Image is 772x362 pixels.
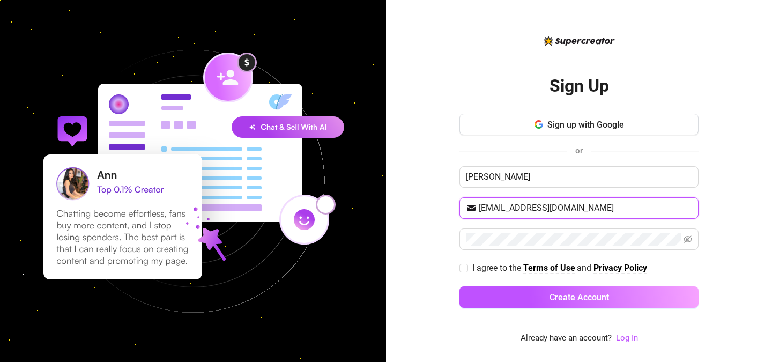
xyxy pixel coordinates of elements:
a: Log In [616,333,638,343]
img: logo-BBDzfeDw.svg [544,36,615,46]
span: Already have an account? [521,332,612,345]
input: Enter your Name [459,166,699,188]
a: Log In [616,332,638,345]
h2: Sign Up [550,75,609,97]
span: Sign up with Google [547,120,624,130]
span: Create Account [550,292,609,302]
span: eye-invisible [684,235,692,243]
a: Terms of Use [523,263,575,274]
button: Sign up with Google [459,114,699,135]
span: and [577,263,593,273]
span: I agree to the [472,263,523,273]
input: Your email [479,202,692,215]
a: Privacy Policy [593,263,647,274]
strong: Terms of Use [523,263,575,273]
button: Create Account [459,286,699,308]
strong: Privacy Policy [593,263,647,273]
span: or [575,146,583,156]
